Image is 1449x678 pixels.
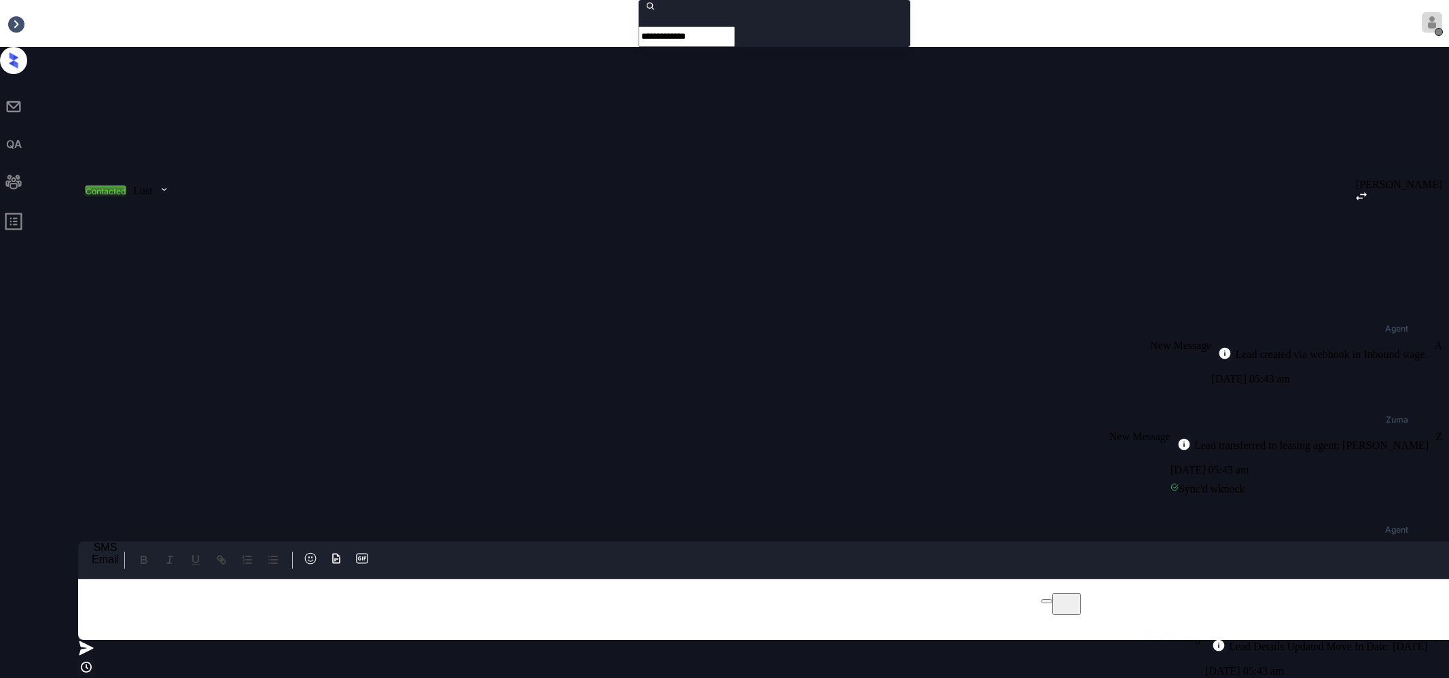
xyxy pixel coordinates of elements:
div: Lead created via webhook in Inbound stage. [1232,349,1427,361]
button: icon-zuma [353,552,372,568]
img: icon-zuma [355,552,369,565]
img: icon-zuma [78,640,94,656]
button: icon-zuma [301,552,320,568]
img: icon-zuma [329,552,343,565]
span: New Message [1109,431,1170,442]
span: New Message [1150,340,1211,351]
div: A [1434,541,1442,553]
img: icon-zuma [304,552,317,565]
span: Agent [1385,325,1408,333]
div: Agent [1385,526,1408,534]
img: icon-zuma [1177,438,1191,451]
img: icon-zuma [1356,192,1367,200]
button: icon-zuma [327,552,346,568]
div: Sync'd w knock [1170,480,1435,499]
div: Email [92,554,119,566]
div: Z [1435,431,1442,443]
img: icon-zuma [1218,346,1232,360]
div: [DATE] 05:43 am [1170,461,1435,480]
div: Lost [133,185,152,197]
span: New Message [1158,541,1219,552]
div: Inbox / [PERSON_NAME] [7,18,127,30]
div: Contacted [86,186,126,196]
div: SMS [92,541,119,554]
div: [DATE] 05:43 am [1211,370,1434,389]
div: Zuma [1386,416,1408,424]
div: [PERSON_NAME] [1356,179,1442,191]
span: profile [4,212,23,236]
img: icon-zuma [159,183,169,196]
div: Lead transferred to leasing agent: [PERSON_NAME] [1191,440,1429,452]
img: icon-zuma [78,659,94,675]
img: avatar [1422,12,1442,33]
div: A [1434,340,1442,352]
